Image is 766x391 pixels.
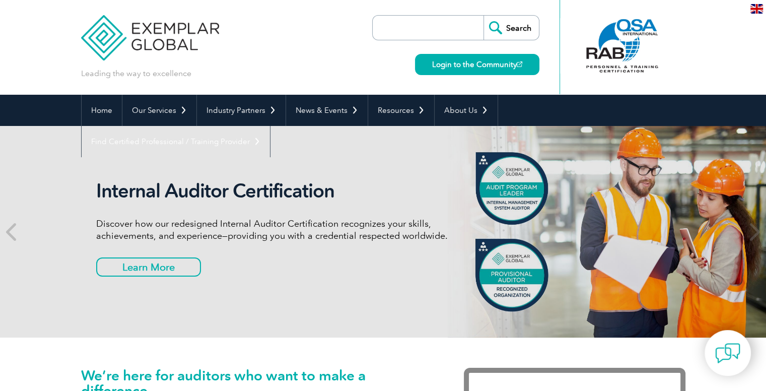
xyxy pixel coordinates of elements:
[82,126,270,157] a: Find Certified Professional / Training Provider
[368,95,434,126] a: Resources
[715,341,740,366] img: contact-chat.png
[197,95,286,126] a: Industry Partners
[96,218,474,242] p: Discover how our redesigned Internal Auditor Certification recognizes your skills, achievements, ...
[286,95,368,126] a: News & Events
[435,95,498,126] a: About Us
[415,54,539,75] a: Login to the Community
[81,68,191,79] p: Leading the way to excellence
[96,179,474,203] h2: Internal Auditor Certification
[122,95,196,126] a: Our Services
[750,4,763,14] img: en
[82,95,122,126] a: Home
[96,257,201,277] a: Learn More
[517,61,522,67] img: open_square.png
[483,16,539,40] input: Search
